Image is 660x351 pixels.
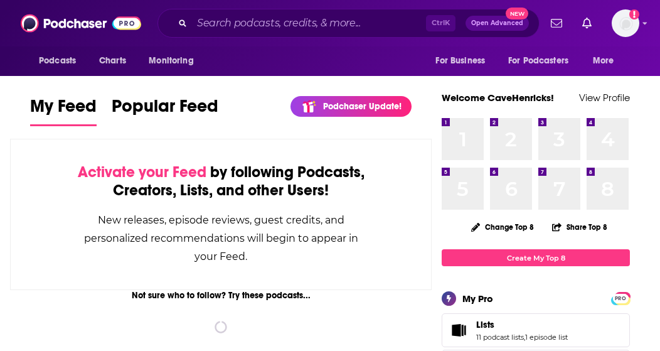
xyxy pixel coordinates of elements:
span: Activate your Feed [78,163,206,181]
span: New [506,8,528,19]
p: Podchaser Update! [323,101,402,112]
a: 1 episode list [525,333,568,342]
a: Show notifications dropdown [577,13,597,34]
a: PRO [613,293,628,303]
div: My Pro [462,293,493,305]
span: Popular Feed [112,95,218,124]
a: Lists [476,319,568,330]
span: For Podcasters [508,52,568,70]
span: Open Advanced [471,20,523,26]
div: New releases, episode reviews, guest credits, and personalized recommendations will begin to appe... [73,211,368,266]
a: Create My Top 8 [442,249,630,266]
a: View Profile [579,92,630,104]
span: My Feed [30,95,97,124]
button: Open AdvancedNew [466,16,529,31]
button: Show profile menu [612,9,639,37]
button: open menu [500,49,587,73]
button: Change Top 8 [464,219,541,235]
span: For Business [435,52,485,70]
a: Lists [446,321,471,339]
a: Show notifications dropdown [546,13,567,34]
span: Ctrl K [426,15,455,31]
span: Lists [476,319,494,330]
a: Charts [91,49,134,73]
button: open menu [427,49,501,73]
a: 11 podcast lists [476,333,524,342]
img: User Profile [612,9,639,37]
svg: Add a profile image [629,9,639,19]
a: My Feed [30,95,97,126]
a: Welcome CaveHenricks! [442,92,554,104]
button: open menu [584,49,630,73]
div: by following Podcasts, Creators, Lists, and other Users! [73,163,368,200]
span: , [524,333,525,342]
img: Podchaser - Follow, Share and Rate Podcasts [21,11,141,35]
a: Popular Feed [112,95,218,126]
input: Search podcasts, credits, & more... [192,13,426,33]
span: Lists [442,313,630,347]
button: open menu [140,49,210,73]
button: Share Top 8 [551,215,608,239]
span: Logged in as CaveHenricks [612,9,639,37]
div: Search podcasts, credits, & more... [157,9,540,38]
span: PRO [613,294,628,303]
span: More [593,52,614,70]
span: Charts [99,52,126,70]
div: Not sure who to follow? Try these podcasts... [10,290,432,301]
button: open menu [30,49,92,73]
span: Podcasts [39,52,76,70]
span: Monitoring [149,52,193,70]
